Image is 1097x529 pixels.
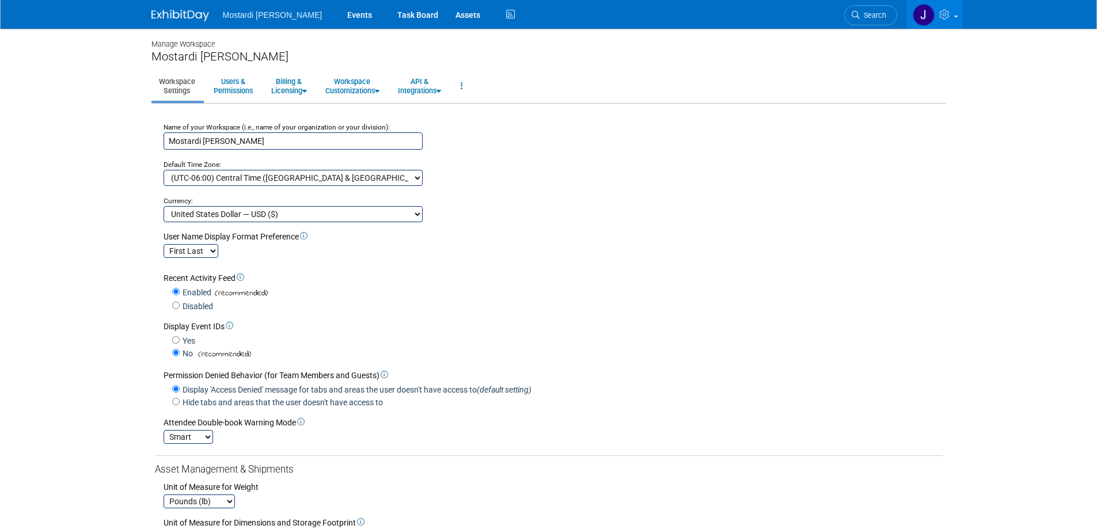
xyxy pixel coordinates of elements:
[164,123,390,131] small: Name of your Workspace (i.e., name of your organization or your division):
[164,417,943,428] div: Attendee Double-book Warning Mode
[164,161,221,169] small: Default Time Zone:
[180,397,383,408] label: Hide tabs and areas that the user doesn't have access to
[164,132,423,150] input: Name of your organization
[151,72,203,100] a: WorkspaceSettings
[164,197,193,205] small: Currency:
[223,10,322,20] span: Mostardi [PERSON_NAME]
[844,5,897,25] a: Search
[195,348,251,360] span: (recommended)
[390,72,449,100] a: API &Integrations
[151,50,946,64] div: Mostardi [PERSON_NAME]
[180,384,532,395] label: Display 'Access Denied' message for tabs and areas the user doesn't have access to
[211,287,268,299] span: (recommended)
[180,287,211,298] label: Enabled
[860,11,886,20] span: Search
[913,4,935,26] img: Jena DiFiore
[151,29,946,50] div: Manage Workspace
[180,300,213,312] label: Disabled
[164,517,943,528] div: Unit of Measure for Dimensions and Storage Footprint
[151,10,209,21] img: ExhibitDay
[180,348,193,359] label: No
[318,72,387,100] a: WorkspaceCustomizations
[164,231,943,242] div: User Name Display Format Preference
[164,481,943,493] div: Unit of Measure for Weight
[155,463,943,477] div: Asset Management & Shipments
[264,72,314,100] a: Billing &Licensing
[180,335,195,347] label: Yes
[164,321,943,332] div: Display Event IDs
[477,385,532,394] i: (default setting)
[164,370,943,381] div: Permission Denied Behavior (for Team Members and Guests)
[164,272,943,284] div: Recent Activity Feed
[206,72,260,100] a: Users &Permissions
